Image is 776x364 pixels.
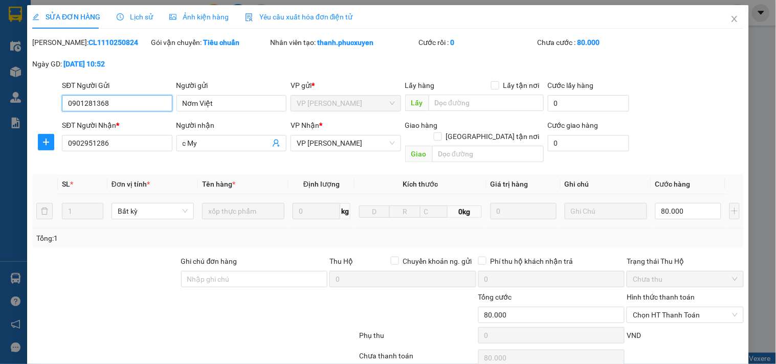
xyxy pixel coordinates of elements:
b: 0 [451,38,455,47]
span: SỬA ĐƠN HÀNG [32,13,100,21]
span: Lấy [405,95,429,111]
button: delete [36,203,53,219]
img: icon [245,13,253,21]
span: kg [340,203,350,219]
div: Trạng thái Thu Hộ [627,256,743,267]
span: Phí thu hộ khách nhận trả [486,256,578,267]
span: SL [62,180,70,188]
span: Yêu cầu xuất hóa đơn điện tử [245,13,353,21]
div: Người gửi [176,80,286,91]
input: Ghi chú đơn hàng [181,271,328,287]
span: VP Cổ Linh [297,96,394,111]
input: 0 [491,203,557,219]
b: CL1110250824 [88,38,138,47]
span: Thu Hộ [329,257,353,265]
span: user-add [272,139,280,147]
span: Ảnh kiện hàng [169,13,229,21]
span: Kích thước [403,180,438,188]
span: plus [38,138,54,146]
div: Nhân viên tạo: [270,37,417,48]
input: Dọc đường [432,146,544,162]
button: plus [729,203,740,219]
span: Lịch sử [117,13,153,21]
input: C [420,206,448,218]
span: Chuyển khoản ng. gửi [399,256,476,267]
span: [GEOGRAPHIC_DATA] tận nơi [442,131,544,142]
span: close [730,15,739,23]
span: VP Nhận [291,121,319,129]
span: Tổng cước [478,293,512,301]
span: Định lượng [303,180,340,188]
div: Chưa cước : [538,37,654,48]
span: VND [627,331,641,339]
span: Giao hàng [405,121,438,129]
b: [DATE] 10:52 [63,60,105,68]
strong: Công ty TNHH Phúc Xuyên [18,5,103,27]
span: Giá trị hàng [491,180,528,188]
span: Cước hàng [655,180,691,188]
div: Gói vận chuyển: [151,37,268,48]
div: SĐT Người Nhận [62,120,172,131]
input: R [389,206,420,218]
label: Ghi chú đơn hàng [181,257,237,265]
span: Đơn vị tính [112,180,150,188]
div: Tổng: 1 [36,233,300,244]
span: Gửi hàng [GEOGRAPHIC_DATA]: Hotline: [12,30,110,66]
span: 0kg [448,206,481,218]
label: Cước lấy hàng [548,81,594,89]
div: Phụ thu [358,330,477,348]
div: Người nhận [176,120,286,131]
b: thanh.phucxuyen [317,38,373,47]
span: Chọn HT Thanh Toán [633,307,737,323]
strong: 024 3236 3236 - [12,39,110,57]
b: 80.000 [578,38,600,47]
span: picture [169,13,176,20]
input: VD: Bàn, Ghế [202,203,284,219]
span: Tên hàng [202,180,235,188]
label: Cước giao hàng [548,121,598,129]
div: Cước rồi : [419,37,536,48]
span: VP Hạ Long [297,135,394,151]
span: edit [32,13,39,20]
strong: 0888 827 827 - 0848 827 827 [29,48,109,66]
th: Ghi chú [561,174,651,194]
button: plus [38,134,54,150]
span: Lấy hàng [405,81,435,89]
input: Ghi Chú [565,203,647,219]
input: Dọc đường [429,95,544,111]
b: Tiêu chuẩn [204,38,240,47]
span: Giao [405,146,432,162]
span: clock-circle [117,13,124,20]
div: Ngày GD: [32,58,149,70]
div: [PERSON_NAME]: [32,37,149,48]
span: Bất kỳ [118,203,188,219]
button: Close [720,5,749,34]
input: D [359,206,390,218]
input: Cước lấy hàng [548,95,630,111]
div: SĐT Người Gửi [62,80,172,91]
span: Chưa thu [633,271,737,287]
input: Cước giao hàng [548,135,630,151]
span: Gửi hàng Hạ Long: Hotline: [16,69,105,96]
div: VP gửi [291,80,401,91]
span: Lấy tận nơi [499,80,544,91]
label: Hình thức thanh toán [627,293,695,301]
